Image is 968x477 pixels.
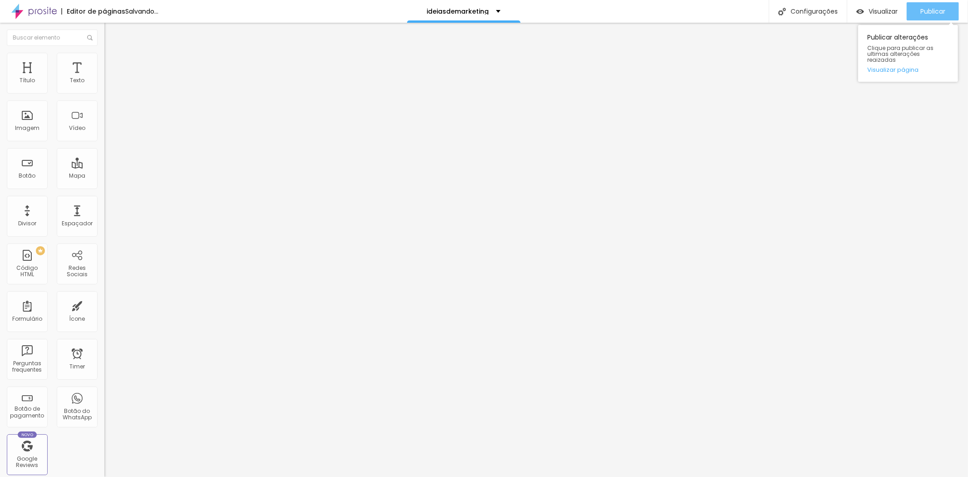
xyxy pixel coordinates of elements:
[61,8,125,15] div: Editor de páginas
[59,408,95,421] div: Botão do WhatsApp
[87,35,93,40] img: Icone
[9,406,45,419] div: Botão de pagamento
[867,45,949,63] span: Clique para publicar as ultimas alterações reaizadas
[69,363,85,370] div: Timer
[69,125,85,131] div: Vídeo
[856,8,864,15] img: view-1.svg
[19,173,36,179] div: Botão
[867,67,949,73] a: Visualizar página
[907,2,959,20] button: Publicar
[869,8,898,15] span: Visualizar
[125,8,158,15] div: Salvando...
[920,8,945,15] span: Publicar
[18,432,37,438] div: Novo
[847,2,907,20] button: Visualizar
[7,30,98,46] input: Buscar elemento
[858,25,958,82] div: Publicar alterações
[62,220,93,227] div: Espaçador
[69,316,85,322] div: Ícone
[59,265,95,278] div: Redes Sociais
[70,77,84,84] div: Texto
[69,173,85,179] div: Mapa
[9,456,45,469] div: Google Reviews
[15,125,39,131] div: Imagem
[778,8,786,15] img: Icone
[9,360,45,373] div: Perguntas frequentes
[104,23,968,477] iframe: Editor
[9,265,45,278] div: Código HTML
[427,8,489,15] p: ideiasdemarketing
[20,77,35,84] div: Título
[18,220,36,227] div: Divisor
[12,316,42,322] div: Formulário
